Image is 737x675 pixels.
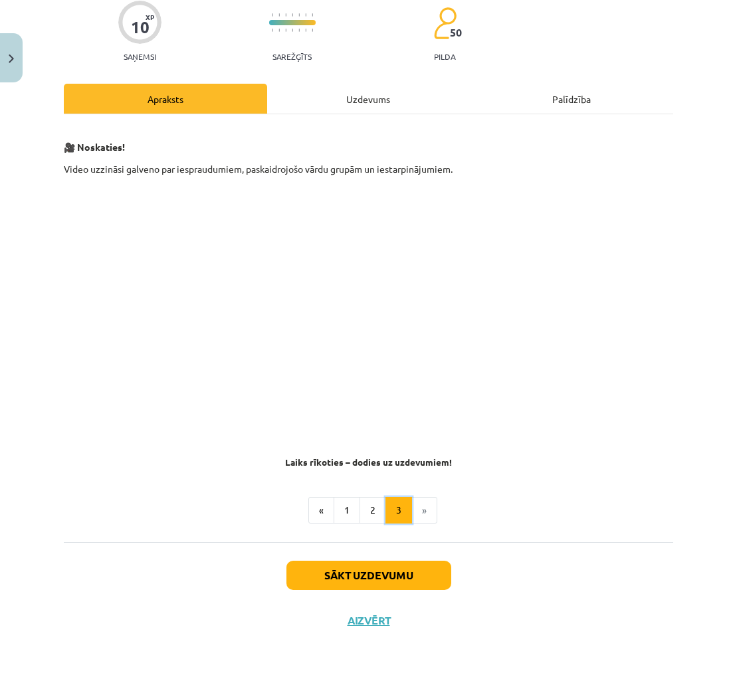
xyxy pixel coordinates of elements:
strong: 🎥 Noskaties! [64,141,125,153]
button: Aizvērt [344,614,394,627]
img: icon-short-line-57e1e144782c952c97e751825c79c345078a6d821885a25fce030b3d8c18986b.svg [298,13,300,17]
button: 2 [360,497,386,524]
img: icon-short-line-57e1e144782c952c97e751825c79c345078a6d821885a25fce030b3d8c18986b.svg [292,29,293,32]
img: icon-short-line-57e1e144782c952c97e751825c79c345078a6d821885a25fce030b3d8c18986b.svg [272,13,273,17]
button: 1 [334,497,360,524]
img: icon-short-line-57e1e144782c952c97e751825c79c345078a6d821885a25fce030b3d8c18986b.svg [278,13,280,17]
img: icon-short-line-57e1e144782c952c97e751825c79c345078a6d821885a25fce030b3d8c18986b.svg [312,29,313,32]
button: Sākt uzdevumu [286,561,451,590]
span: 50 [450,27,462,39]
img: icon-short-line-57e1e144782c952c97e751825c79c345078a6d821885a25fce030b3d8c18986b.svg [285,29,286,32]
div: 10 [131,18,150,37]
button: 3 [385,497,412,524]
p: pilda [434,52,455,61]
img: icon-short-line-57e1e144782c952c97e751825c79c345078a6d821885a25fce030b3d8c18986b.svg [278,29,280,32]
img: icon-short-line-57e1e144782c952c97e751825c79c345078a6d821885a25fce030b3d8c18986b.svg [298,29,300,32]
img: students-c634bb4e5e11cddfef0936a35e636f08e4e9abd3cc4e673bd6f9a4125e45ecb1.svg [433,7,457,40]
span: XP [146,13,154,21]
button: « [308,497,334,524]
div: Uzdevums [267,84,471,114]
div: Palīdzība [470,84,673,114]
img: icon-short-line-57e1e144782c952c97e751825c79c345078a6d821885a25fce030b3d8c18986b.svg [305,13,306,17]
img: icon-short-line-57e1e144782c952c97e751825c79c345078a6d821885a25fce030b3d8c18986b.svg [312,13,313,17]
div: Apraksts [64,84,267,114]
strong: Laiks rīkoties – dodies uz uzdevumiem! [285,456,452,468]
img: icon-short-line-57e1e144782c952c97e751825c79c345078a6d821885a25fce030b3d8c18986b.svg [285,13,286,17]
p: Video uzzināsi galveno par iespraudumiem, paskaidrojošo vārdu grupām un iestarpinājumiem. [64,162,673,176]
nav: Page navigation example [64,497,673,524]
img: icon-close-lesson-0947bae3869378f0d4975bcd49f059093ad1ed9edebbc8119c70593378902aed.svg [9,54,14,63]
img: icon-short-line-57e1e144782c952c97e751825c79c345078a6d821885a25fce030b3d8c18986b.svg [272,29,273,32]
p: Sarežģīts [272,52,312,61]
img: icon-short-line-57e1e144782c952c97e751825c79c345078a6d821885a25fce030b3d8c18986b.svg [305,29,306,32]
img: icon-short-line-57e1e144782c952c97e751825c79c345078a6d821885a25fce030b3d8c18986b.svg [292,13,293,17]
p: Saņemsi [118,52,161,61]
